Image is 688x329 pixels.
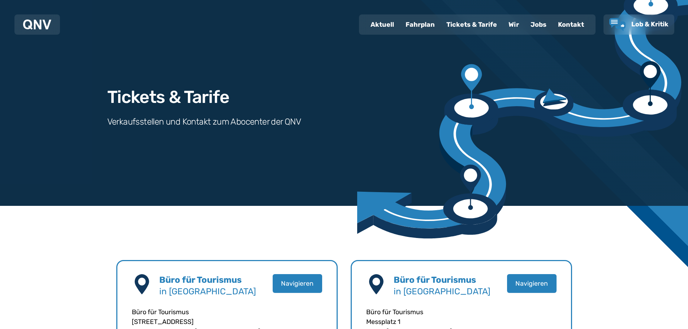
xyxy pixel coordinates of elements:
span: Lob & Kritik [631,20,668,28]
b: Büro für Tourismus [394,275,476,285]
a: Fahrplan [400,15,441,34]
a: Wir [503,15,525,34]
img: QNV Logo [23,20,51,30]
button: Navigieren [273,274,322,293]
b: Büro für Tourismus [159,275,242,285]
a: Tickets & Tarife [441,15,503,34]
button: Navigieren [507,274,557,293]
a: Jobs [525,15,552,34]
a: QNV Logo [23,17,51,32]
a: Lob & Kritik [609,18,668,31]
a: Aktuell [365,15,400,34]
p: in [GEOGRAPHIC_DATA] [159,286,273,297]
p: in [GEOGRAPHIC_DATA] [394,286,507,297]
h1: Tickets & Tarife [107,88,229,106]
h3: Verkaufsstellen und Kontakt zum Abocenter der QNV [107,116,301,127]
a: Kontakt [552,15,590,34]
